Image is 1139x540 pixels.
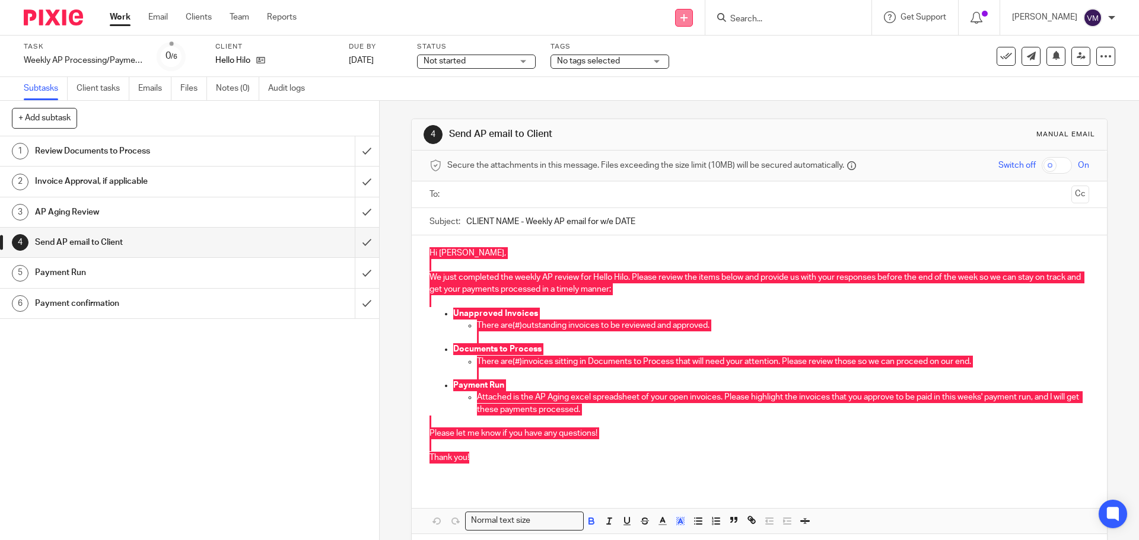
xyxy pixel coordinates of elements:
a: Audit logs [268,77,314,100]
div: 3 [12,204,28,221]
div: 2 [12,174,28,190]
div: 4 [424,125,443,144]
span: (#) [513,321,522,330]
span: No tags selected [557,57,620,65]
div: 5 [12,265,28,282]
h1: Send AP email to Client [449,128,785,140]
button: + Add subtask [12,108,77,128]
h1: AP Aging Review [35,203,240,221]
p: Please let me know if you have any questions! [429,416,1089,440]
span: Secure the attachments in this message. Files exceeding the size limit (10MB) will be secured aut... [447,159,844,171]
div: Weekly AP Processing/Payment [24,55,142,66]
p: Hi [PERSON_NAME], [429,247,1089,259]
label: Tags [551,42,669,52]
p: There are invoices sitting in Documents to Process that will need your attention. Please review t... [477,356,1089,368]
a: Clients [186,11,212,23]
a: Client tasks [77,77,129,100]
span: [DATE] [349,56,374,65]
span: Get Support [901,13,946,21]
a: Notes (0) [216,77,259,100]
h1: Payment confirmation [35,295,240,312]
span: Switch off [998,159,1036,171]
div: Manual email [1036,130,1095,139]
h1: Payment Run [35,264,240,282]
div: 6 [12,295,28,312]
a: Team [230,11,249,23]
strong: Payment Run [453,381,504,389]
input: Search for option [534,515,577,527]
div: Search for option [465,512,584,530]
a: Files [180,77,207,100]
p: [PERSON_NAME] [1012,11,1077,23]
a: Emails [138,77,171,100]
img: svg%3E [1083,8,1102,27]
h1: Review Documents to Process [35,142,240,160]
p: Hello Hilo [215,55,250,66]
a: Work [110,11,131,23]
label: Client [215,42,334,52]
p: Thank you! [429,452,1089,464]
h1: Invoice Approval, if applicable [35,172,240,190]
span: Normal text size [468,515,533,527]
a: Subtasks [24,77,68,100]
label: Due by [349,42,402,52]
p: There are outstanding invoices to be reviewed and approved. [477,319,1089,331]
p: Attached is the AP Aging excel spreadsheet of your open invoices. Please highlight the invoices t... [477,391,1089,416]
p: We just completed the weekly AP review for Hello Hilo. Please review the items below and provide ... [429,271,1089,296]
span: Not started [424,57,466,65]
button: Cc [1071,186,1089,203]
h1: Send AP email to Client [35,234,240,251]
div: 1 [12,143,28,159]
label: Status [417,42,536,52]
div: 0 [166,49,177,63]
strong: Documents to Process [453,345,542,353]
a: Email [148,11,168,23]
div: 4 [12,234,28,251]
small: /6 [171,53,177,60]
img: Pixie [24,9,83,25]
input: Search [729,14,836,25]
label: Task [24,42,142,52]
span: On [1078,159,1089,171]
strong: Unapproved Invoices [453,309,538,318]
label: Subject: [429,216,460,228]
a: Reports [267,11,297,23]
span: (#) [513,357,522,366]
label: To: [429,188,443,200]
